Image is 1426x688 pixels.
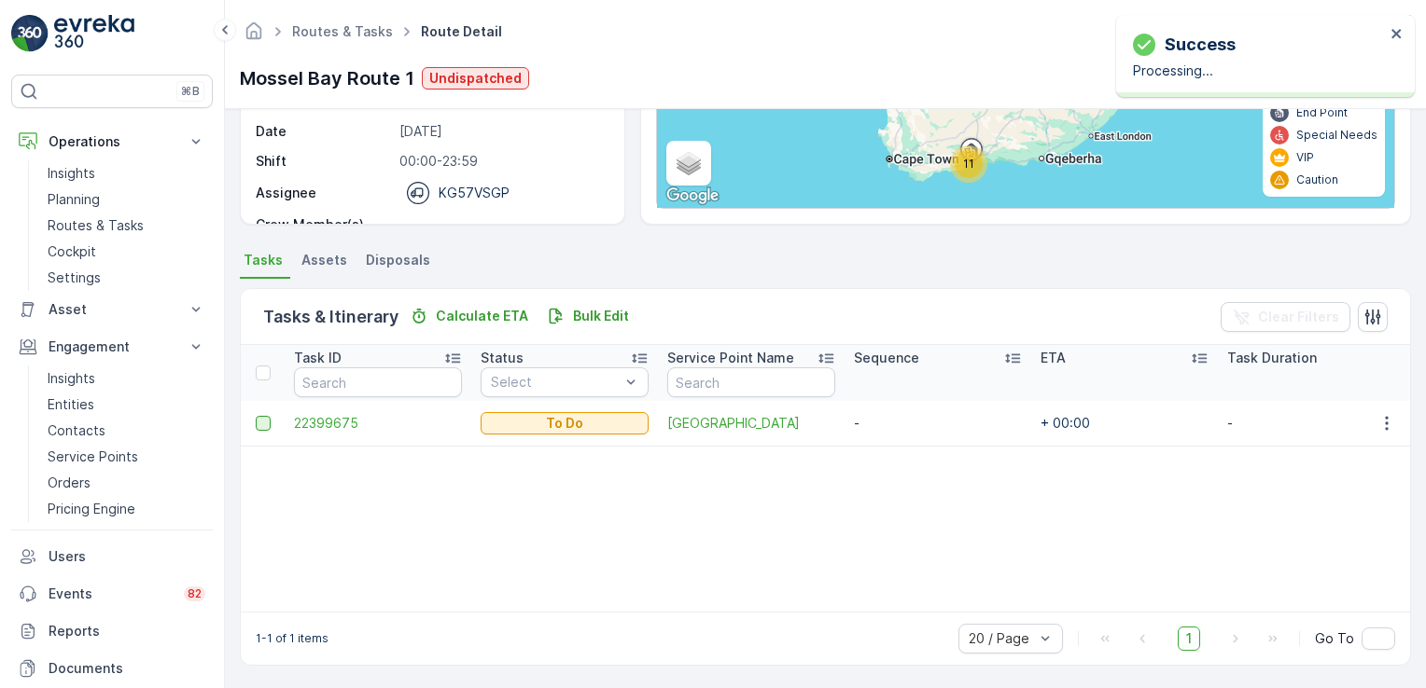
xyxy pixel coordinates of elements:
[539,305,636,327] button: Bulk Edit
[188,586,202,601] p: 82
[402,305,536,327] button: Calculate ETA
[49,337,175,356] p: Engagement
[667,367,835,397] input: Search
[667,414,835,433] span: [GEOGRAPHIC_DATA]
[11,15,49,52] img: logo
[422,67,529,89] button: Undispatched
[48,268,101,287] p: Settings
[1391,26,1404,44] button: close
[240,64,414,92] p: Mossel Bay Route 1
[1133,62,1385,80] p: Processing...
[40,470,213,496] a: Orders
[40,239,213,265] a: Cockpit
[40,265,213,291] a: Settings
[40,160,213,186] a: Insights
[11,328,213,365] button: Engagement
[662,184,723,208] img: Google
[48,164,95,183] p: Insights
[48,474,91,492] p: Orders
[1041,349,1066,367] p: ETA
[1296,150,1314,165] p: VIP
[11,650,213,687] a: Documents
[436,307,528,325] p: Calculate ETA
[950,145,987,183] div: 11
[854,349,919,367] p: Sequence
[667,414,835,433] a: Glentana Caravan Park
[40,213,213,239] a: Routes & Tasks
[49,585,173,603] p: Events
[48,369,95,388] p: Insights
[1296,128,1377,143] p: Special Needs
[49,547,205,566] p: Users
[417,22,506,41] span: Route Detail
[49,300,175,319] p: Asset
[256,184,316,202] p: Assignee
[546,414,583,433] p: To Do
[49,659,205,678] p: Documents
[1227,349,1317,367] p: Task Duration
[1165,32,1236,58] p: Success
[399,122,605,141] p: [DATE]
[439,184,510,202] p: KG57VSGP
[1258,308,1339,326] p: Clear Filters
[48,190,100,209] p: Planning
[294,414,462,433] a: 22399675
[181,84,200,99] p: ⌘B
[1296,172,1338,187] p: Caution
[481,349,524,367] p: Status
[54,15,134,52] img: logo_light-DOdMpM7g.png
[1218,401,1405,446] td: -
[48,447,138,466] p: Service Points
[49,132,175,151] p: Operations
[48,216,144,235] p: Routes & Tasks
[244,251,283,269] span: Tasks
[294,349,342,367] p: Task ID
[11,291,213,328] button: Asset
[48,242,96,261] p: Cockpit
[573,307,629,325] p: Bulk Edit
[11,123,213,160] button: Operations
[292,23,393,39] a: Routes & Tasks
[1315,629,1354,648] span: Go To
[668,143,709,184] a: Layers
[1296,105,1348,120] p: End Point
[40,496,213,522] a: Pricing Engine
[662,184,723,208] a: Open this area in Google Maps (opens a new window)
[491,373,620,392] p: Select
[48,500,135,518] p: Pricing Engine
[40,365,213,392] a: Insights
[845,401,1031,446] td: -
[11,538,213,575] a: Users
[399,215,605,234] p: -
[256,631,329,646] p: 1-1 of 1 items
[667,349,794,367] p: Service Point Name
[256,122,392,141] p: Date
[256,416,271,431] div: Toggle Row Selected
[49,622,205,640] p: Reports
[244,28,264,44] a: Homepage
[40,392,213,418] a: Entities
[40,186,213,213] a: Planning
[963,157,974,171] span: 11
[263,304,398,330] p: Tasks & Itinerary
[11,575,213,612] a: Events82
[294,367,462,397] input: Search
[256,152,392,171] p: Shift
[301,251,347,269] span: Assets
[481,412,649,434] button: To Do
[48,395,94,414] p: Entities
[399,152,605,171] p: 00:00-23:59
[11,612,213,650] a: Reports
[40,418,213,444] a: Contacts
[1178,626,1200,651] span: 1
[1031,401,1218,446] td: + 00:00
[48,421,105,440] p: Contacts
[1221,302,1350,332] button: Clear Filters
[429,69,522,88] p: Undispatched
[40,444,213,470] a: Service Points
[366,251,430,269] span: Disposals
[256,215,392,234] p: Crew Member(s)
